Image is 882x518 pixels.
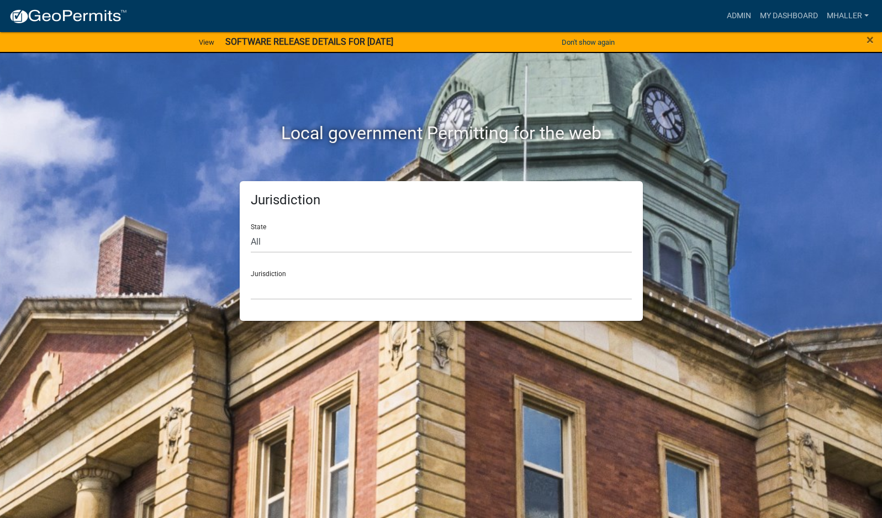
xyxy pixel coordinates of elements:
[135,123,748,144] h2: Local government Permitting for the web
[225,36,393,47] strong: SOFTWARE RELEASE DETAILS FOR [DATE]
[756,6,822,27] a: My Dashboard
[194,33,219,51] a: View
[722,6,756,27] a: Admin
[251,192,632,208] h5: Jurisdiction
[867,33,874,46] button: Close
[822,6,873,27] a: mhaller
[867,32,874,47] span: ×
[557,33,619,51] button: Don't show again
